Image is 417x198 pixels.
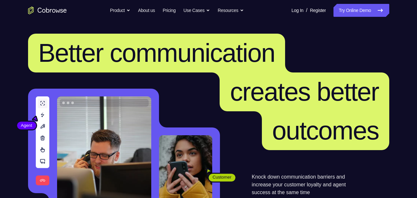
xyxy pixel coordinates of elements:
[306,6,307,14] span: /
[230,77,379,106] span: creates better
[333,4,389,17] a: Try Online Demo
[252,173,357,196] p: Knock down communication barriers and increase your customer loyalty and agent success at the sam...
[28,6,67,14] a: Go to the home page
[38,38,275,67] span: Better communication
[218,4,244,17] button: Resources
[272,116,379,145] span: outcomes
[184,4,210,17] button: Use Cases
[292,4,303,17] a: Log In
[310,4,326,17] a: Register
[110,4,130,17] button: Product
[163,4,175,17] a: Pricing
[138,4,155,17] a: About us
